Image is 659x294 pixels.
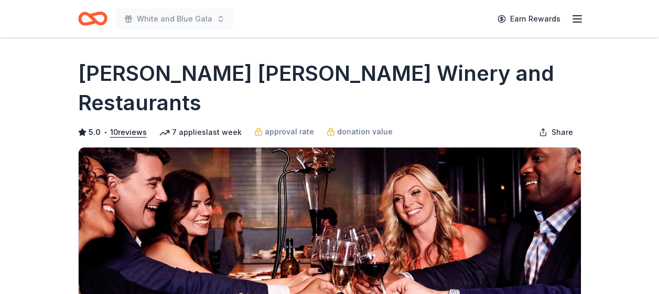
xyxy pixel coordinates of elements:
[137,13,212,25] span: White and Blue Gala
[89,126,101,139] span: 5.0
[159,126,242,139] div: 7 applies last week
[254,125,314,138] a: approval rate
[265,125,314,138] span: approval rate
[531,122,581,143] button: Share
[116,8,233,29] button: White and Blue Gala
[491,9,567,28] a: Earn Rewards
[103,128,107,136] span: •
[337,125,393,138] span: donation value
[552,126,573,139] span: Share
[110,126,147,139] button: 10reviews
[78,59,581,118] h1: [PERSON_NAME] [PERSON_NAME] Winery and Restaurants
[78,6,107,31] a: Home
[327,125,393,138] a: donation value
